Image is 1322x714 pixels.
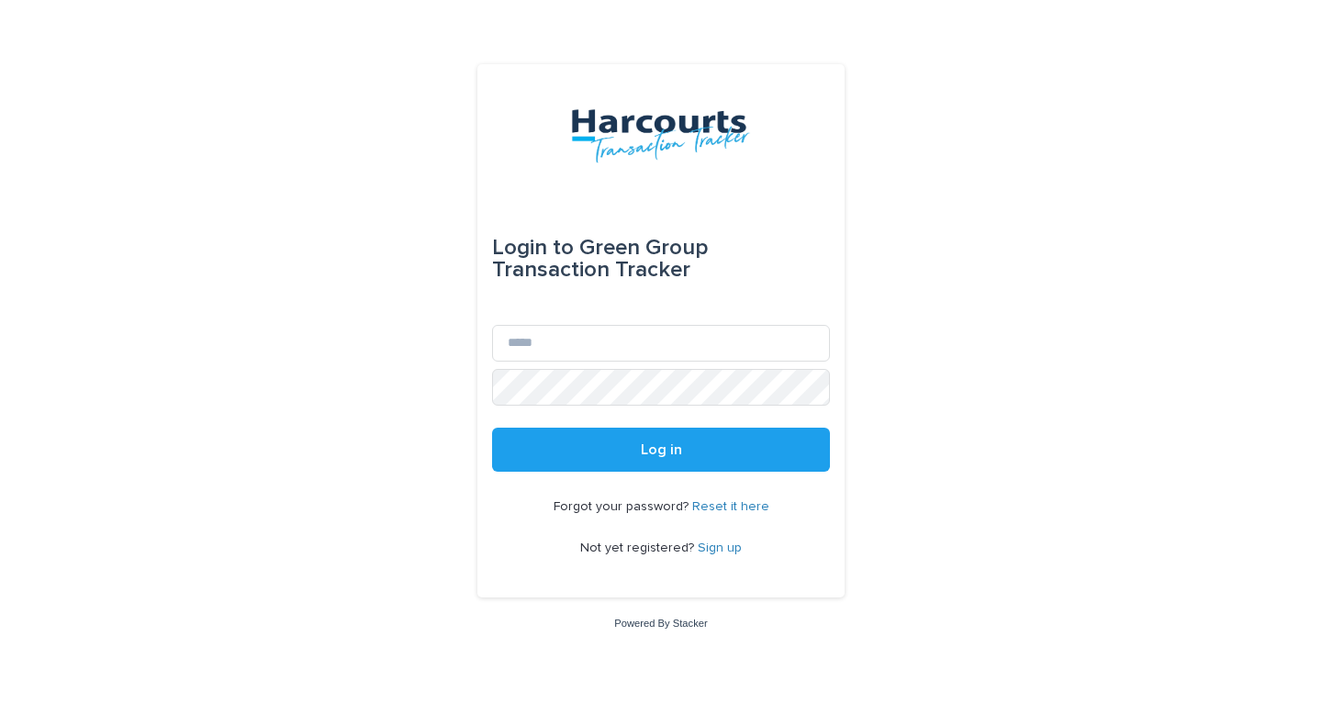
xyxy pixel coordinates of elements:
button: Log in [492,428,830,472]
span: Not yet registered? [580,541,698,554]
span: Login to [492,237,574,259]
span: Log in [641,442,682,457]
span: Forgot your password? [554,500,692,513]
a: Powered By Stacker [614,618,707,629]
a: Reset it here [692,500,769,513]
a: Sign up [698,541,742,554]
img: aRr5UT5PQeWb03tlxx4P [571,108,750,163]
div: Green Group Transaction Tracker [492,222,830,296]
